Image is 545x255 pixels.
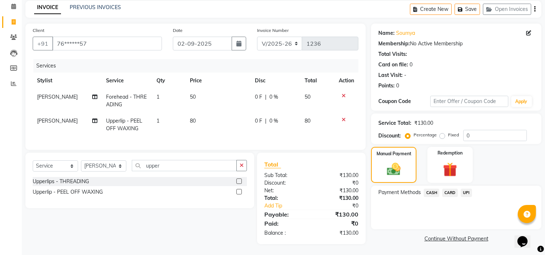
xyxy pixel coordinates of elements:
[152,73,186,89] th: Qty
[383,161,404,177] img: _cash.svg
[156,94,159,100] span: 1
[190,94,196,100] span: 50
[438,150,463,156] label: Redemption
[511,96,532,107] button: Apply
[312,172,364,179] div: ₹130.00
[33,178,89,185] div: Upperlips - THREADING
[377,151,411,157] label: Manual Payment
[259,187,312,194] div: Net:
[439,161,461,178] img: _gift.svg
[259,219,312,228] div: Paid:
[410,61,412,69] div: 0
[448,132,459,138] label: Fixed
[33,73,102,89] th: Stylist
[312,210,364,219] div: ₹130.00
[334,73,358,89] th: Action
[430,96,508,107] input: Enter Offer / Coupon Code
[33,59,364,73] div: Services
[132,160,237,171] input: Search or Scan
[410,4,452,15] button: Create New
[414,119,433,127] div: ₹130.00
[106,118,143,132] span: Upperlip - PEEL OFF WAXING
[269,93,278,101] span: 0 %
[396,82,399,90] div: 0
[305,94,311,100] span: 50
[378,82,395,90] div: Points:
[33,27,44,34] label: Client
[378,29,395,37] div: Name:
[186,73,251,89] th: Price
[265,93,267,101] span: |
[442,189,458,197] span: CARD
[251,73,300,89] th: Disc
[269,117,278,125] span: 0 %
[312,219,364,228] div: ₹0
[156,118,159,124] span: 1
[378,189,421,196] span: Payment Methods
[483,4,531,15] button: Open Invoices
[414,132,437,138] label: Percentage
[37,94,78,100] span: [PERSON_NAME]
[378,119,411,127] div: Service Total:
[173,27,183,34] label: Date
[515,226,538,248] iframe: chat widget
[378,132,401,140] div: Discount:
[255,117,262,125] span: 0 F
[396,29,415,37] a: Soumya
[259,210,312,219] div: Payable:
[70,4,121,11] a: PREVIOUS INVOICES
[378,98,430,105] div: Coupon Code
[259,202,320,210] a: Add Tip
[455,4,480,15] button: Save
[106,94,147,108] span: Forehead - THREADING
[33,188,103,196] div: Upperlip - PEEL OFF WAXING
[265,117,267,125] span: |
[259,229,312,237] div: Balance :
[264,161,281,168] span: Total
[320,202,364,210] div: ₹0
[102,73,152,89] th: Service
[378,40,410,48] div: Membership:
[259,172,312,179] div: Sub Total:
[257,27,289,34] label: Invoice Number
[190,118,196,124] span: 80
[312,229,364,237] div: ₹130.00
[378,50,407,58] div: Total Visits:
[312,187,364,194] div: ₹130.00
[33,37,53,50] button: +91
[52,37,162,50] input: Search by Name/Mobile/Email/Code
[259,194,312,202] div: Total:
[378,40,534,48] div: No Active Membership
[37,118,78,124] span: [PERSON_NAME]
[312,194,364,202] div: ₹130.00
[34,1,61,14] a: INVOICE
[305,118,311,124] span: 80
[378,61,408,69] div: Card on file:
[373,235,540,243] a: Continue Without Payment
[378,71,403,79] div: Last Visit:
[404,71,406,79] div: -
[255,93,262,101] span: 0 F
[259,179,312,187] div: Discount:
[312,179,364,187] div: ₹0
[461,189,472,197] span: UPI
[424,189,439,197] span: CASH
[301,73,335,89] th: Total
